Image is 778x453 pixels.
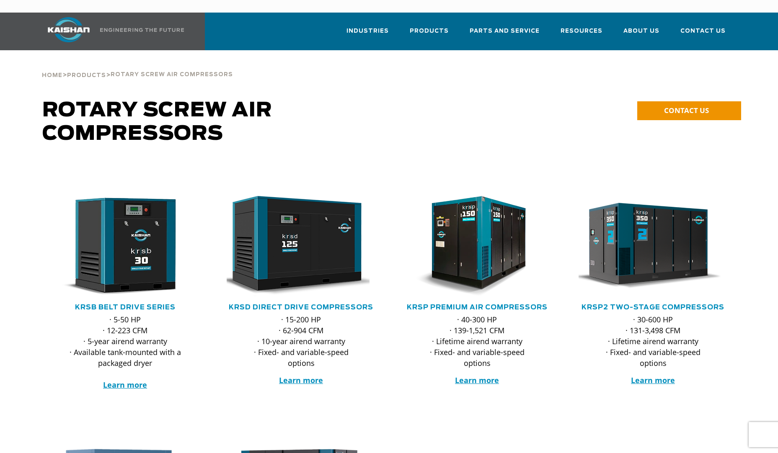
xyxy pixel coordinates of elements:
[664,106,709,115] span: CONTACT US
[470,20,540,49] a: Parts and Service
[680,20,726,49] a: Contact Us
[419,314,535,368] p: · 40-300 HP · 139-1,521 CFM · Lifetime airend warranty · Fixed- and variable-speed options
[407,304,548,311] a: KRSP Premium Air Compressors
[680,26,726,36] span: Contact Us
[220,196,370,296] img: krsd125
[572,196,721,296] img: krsp350
[410,20,449,49] a: Products
[42,73,62,78] span: Home
[103,380,147,390] a: Learn more
[42,100,272,144] span: Rotary Screw Air Compressors
[561,26,602,36] span: Resources
[111,72,233,77] span: Rotary Screw Air Compressors
[455,375,499,385] a: Learn more
[346,20,389,49] a: Industries
[403,196,552,296] div: krsp150
[44,196,194,296] img: krsb30
[623,26,659,36] span: About Us
[37,17,100,42] img: kaishan logo
[631,375,675,385] a: Learn more
[75,304,176,311] a: KRSB Belt Drive Series
[470,26,540,36] span: Parts and Service
[561,20,602,49] a: Resources
[595,314,711,368] p: · 30-600 HP · 131-3,498 CFM · Lifetime airend warranty · Fixed- and variable-speed options
[67,314,183,390] p: · 5-50 HP · 12-223 CFM · 5-year airend warranty · Available tank-mounted with a packaged dryer
[346,26,389,36] span: Industries
[582,304,724,311] a: KRSP2 Two-Stage Compressors
[42,50,233,82] div: > >
[279,375,323,385] a: Learn more
[637,101,741,120] a: CONTACT US
[67,73,106,78] span: Products
[229,304,373,311] a: KRSD Direct Drive Compressors
[410,26,449,36] span: Products
[100,28,184,32] img: Engineering the future
[227,196,376,296] div: krsd125
[67,71,106,79] a: Products
[623,20,659,49] a: About Us
[37,13,186,50] a: Kaishan USA
[579,196,728,296] div: krsp350
[243,314,359,368] p: · 15-200 HP · 62-904 CFM · 10-year airend warranty · Fixed- and variable-speed options
[396,196,545,296] img: krsp150
[42,71,62,79] a: Home
[51,196,200,296] div: krsb30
